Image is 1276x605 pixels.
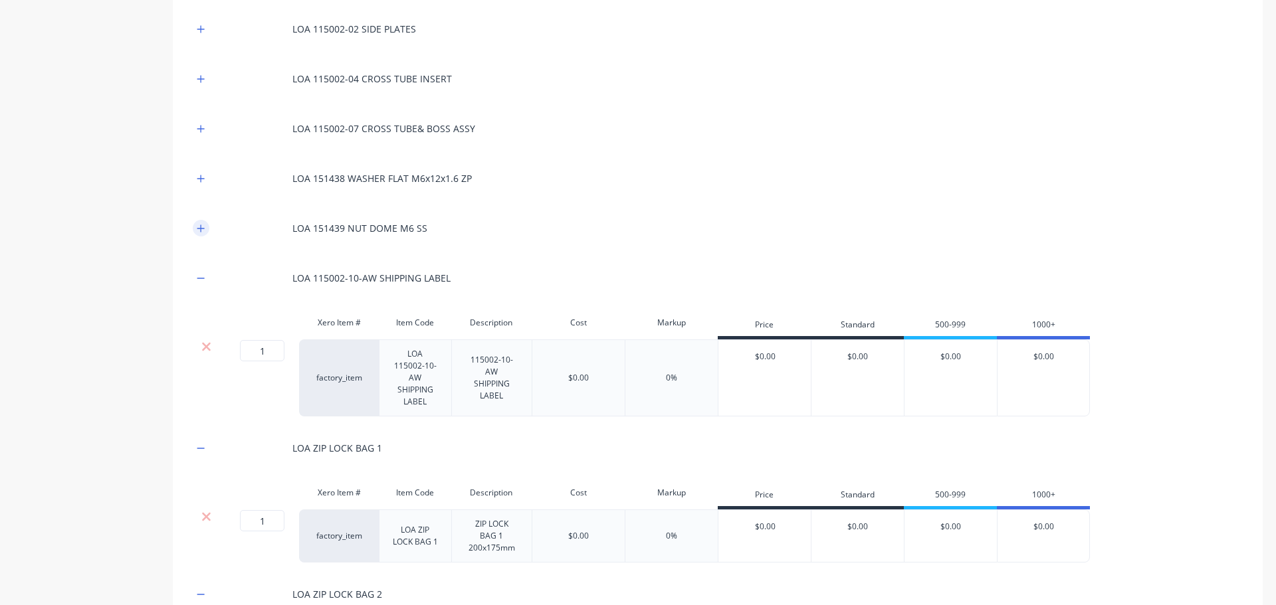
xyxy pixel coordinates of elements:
[292,122,475,135] div: LOA 115002-07 CROSS TUBE& BOSS ASSY
[904,340,997,373] div: $0.00
[382,521,449,551] div: LOA ZIP LOCK BAG 1
[904,510,997,543] div: $0.00
[904,313,997,339] div: 500-999
[904,483,997,509] div: 500-999
[532,309,625,336] div: Cost
[240,340,284,361] input: ?
[625,479,718,506] div: Markup
[457,515,527,557] div: ZIP LOCK BAG 1 200x175mm
[718,483,811,509] div: Price
[292,171,472,185] div: LOA 151438 WASHER FLAT M6x12x1.6 ZP
[568,372,589,384] div: $0.00
[382,345,449,410] div: LOA 115002-10-AW SHIPPING LABEL
[299,339,379,416] div: factory_item
[451,309,532,336] div: Description
[379,479,451,506] div: Item Code
[666,372,677,384] div: 0%
[811,483,904,509] div: Standard
[457,351,527,404] div: 115002-10-AW SHIPPING LABEL
[718,340,811,373] div: $0.00
[292,271,451,285] div: LOA 115002-10-AW SHIPPING LABEL
[997,483,1090,509] div: 1000+
[625,309,718,336] div: Markup
[240,510,284,531] input: ?
[299,309,379,336] div: Xero Item #
[718,313,811,339] div: Price
[811,313,904,339] div: Standard
[292,22,416,36] div: LOA 115002-02 SIDE PLATES
[997,313,1090,339] div: 1000+
[811,340,904,373] div: $0.00
[532,479,625,506] div: Cost
[998,510,1089,543] div: $0.00
[292,72,452,86] div: LOA 115002-04 CROSS TUBE INSERT
[568,530,589,542] div: $0.00
[451,479,532,506] div: Description
[998,340,1089,373] div: $0.00
[666,530,677,542] div: 0%
[811,510,904,543] div: $0.00
[292,587,382,601] div: LOA ZIP LOCK BAG 2
[718,510,811,543] div: $0.00
[292,441,382,455] div: LOA ZIP LOCK BAG 1
[379,309,451,336] div: Item Code
[299,509,379,562] div: factory_item
[292,221,427,235] div: LOA 151439 NUT DOME M6 SS
[299,479,379,506] div: Xero Item #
